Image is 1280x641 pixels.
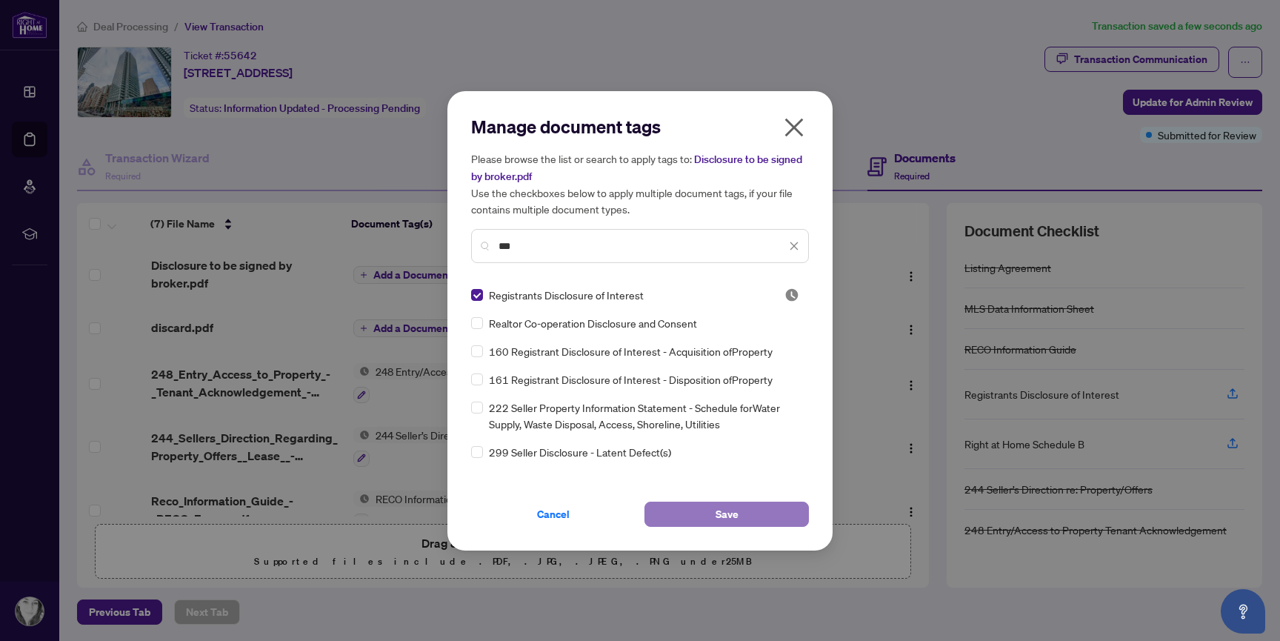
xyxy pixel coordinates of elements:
[489,399,800,432] span: 222 Seller Property Information Statement - Schedule forWater Supply, Waste Disposal, Access, Sho...
[489,315,697,331] span: Realtor Co-operation Disclosure and Consent
[471,150,809,217] h5: Please browse the list or search to apply tags to: Use the checkboxes below to apply multiple doc...
[644,502,809,527] button: Save
[716,502,739,526] span: Save
[489,343,773,359] span: 160 Registrant Disclosure of Interest - Acquisition ofProperty
[489,444,671,460] span: 299 Seller Disclosure - Latent Defect(s)
[784,288,799,302] span: Pending Review
[489,371,773,388] span: 161 Registrant Disclosure of Interest - Disposition ofProperty
[471,153,802,183] span: Disclosure to be signed by broker.pdf
[784,288,799,302] img: status
[537,502,570,526] span: Cancel
[489,287,644,303] span: Registrants Disclosure of Interest
[782,116,806,139] span: close
[471,502,636,527] button: Cancel
[471,115,809,139] h2: Manage document tags
[1221,589,1265,634] button: Open asap
[789,241,799,251] span: close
